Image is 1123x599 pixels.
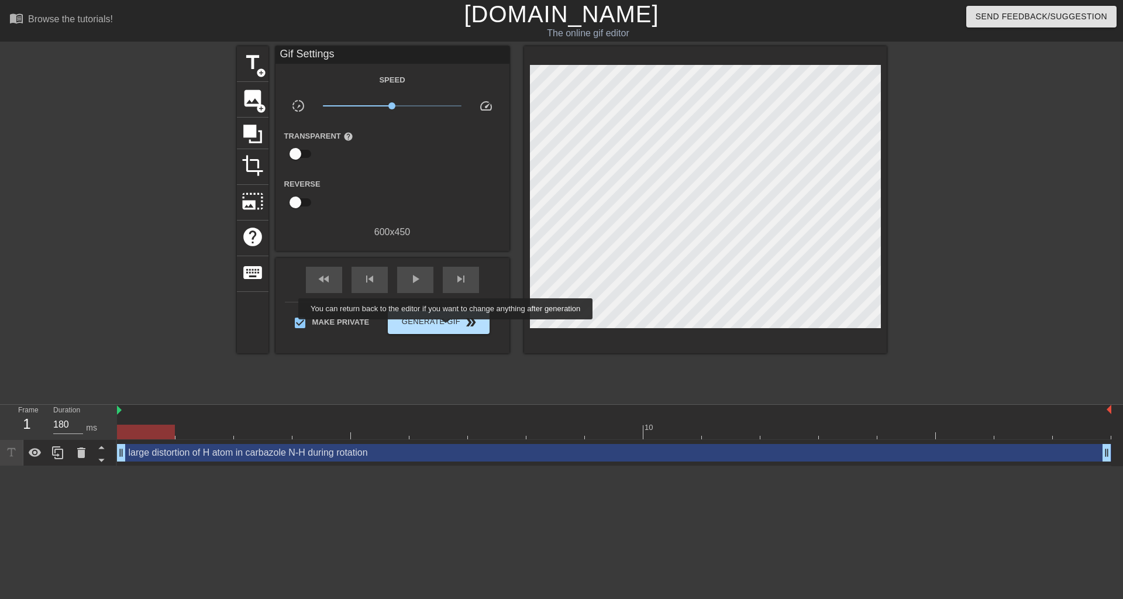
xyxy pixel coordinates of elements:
div: 10 [645,422,655,433]
button: Generate Gif [388,311,489,334]
span: play_arrow [408,272,422,286]
span: help [343,132,353,142]
span: skip_previous [363,272,377,286]
label: Duration [53,407,80,414]
a: [DOMAIN_NAME] [464,1,659,27]
div: 1 [18,414,36,435]
span: drag_handle [115,447,127,459]
label: Speed [379,74,405,86]
span: Generate Gif [392,315,484,329]
span: skip_next [454,272,468,286]
span: Make Private [312,316,370,328]
span: add_circle [256,68,266,78]
label: Transparent [284,130,353,142]
span: Send Feedback/Suggestion [976,9,1107,24]
a: Browse the tutorials! [9,11,113,29]
div: Browse the tutorials! [28,14,113,24]
span: menu_book [9,11,23,25]
span: drag_handle [1101,447,1112,459]
img: bound-end.png [1107,405,1111,414]
span: add_circle [256,104,266,113]
div: Frame [9,405,44,439]
span: photo_size_select_large [242,190,264,212]
span: title [242,51,264,74]
span: speed [479,99,493,113]
span: help [242,226,264,248]
div: The online gif editor [380,26,796,40]
span: fast_rewind [317,272,331,286]
label: Reverse [284,178,321,190]
div: Gif Settings [275,46,509,64]
button: Send Feedback/Suggestion [966,6,1117,27]
span: keyboard [242,261,264,284]
span: double_arrow [464,315,478,329]
div: 600 x 450 [275,225,509,239]
span: slow_motion_video [291,99,305,113]
div: ms [86,422,97,434]
span: image [242,87,264,109]
span: crop [242,154,264,177]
